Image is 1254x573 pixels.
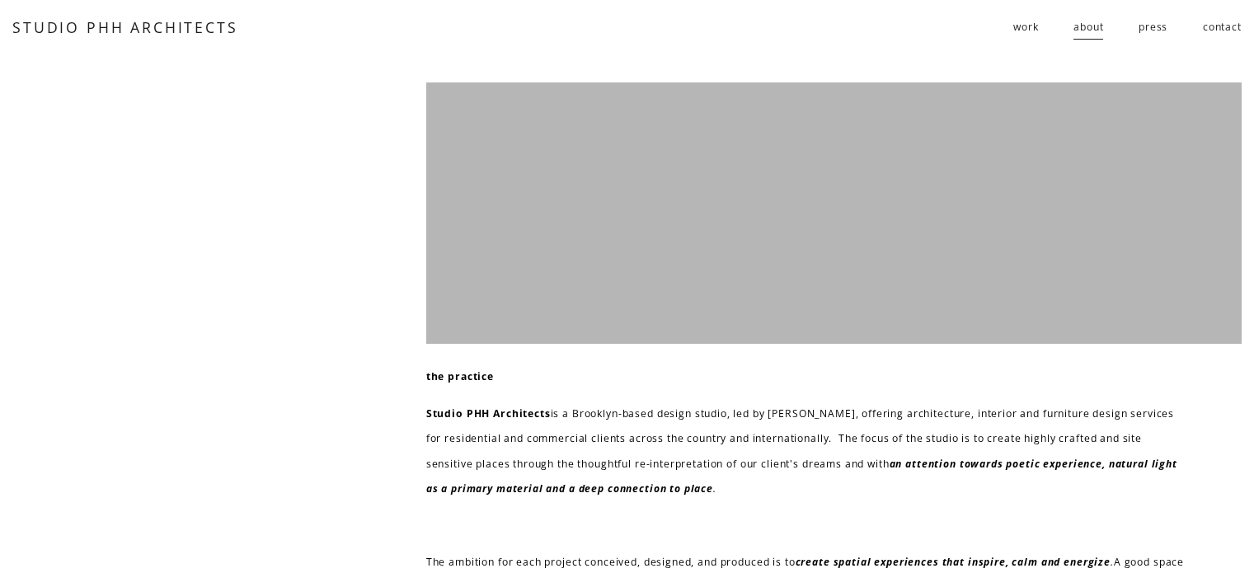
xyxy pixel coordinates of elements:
[426,369,494,383] strong: the practice
[426,406,551,420] strong: Studio PHH Architects
[1013,15,1038,40] span: work
[1139,14,1167,41] a: press
[426,402,1190,502] p: is a Brooklyn-based design studio, led by [PERSON_NAME], offering architecture, interior and furn...
[796,555,1111,569] em: create spatial experiences that inspire, calm and energize
[1013,14,1038,41] a: folder dropdown
[1203,14,1242,41] a: contact
[713,481,716,496] em: .
[12,17,237,37] a: STUDIO PHH ARCHITECTS
[1111,555,1114,569] em: .
[1073,14,1103,41] a: about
